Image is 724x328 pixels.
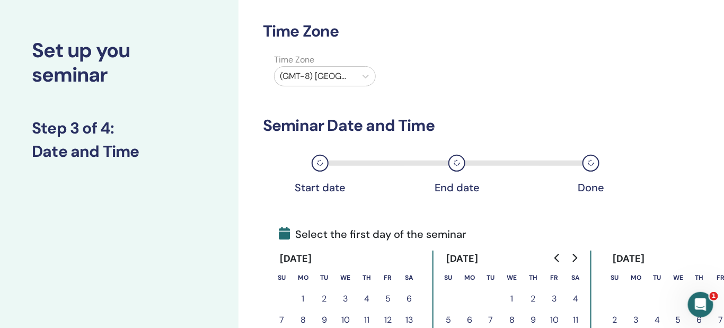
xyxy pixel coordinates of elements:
th: Wednesday [501,267,523,288]
span: 1 [710,292,718,300]
th: Monday [625,267,647,288]
h3: Date and Time [32,142,207,161]
button: 1 [501,288,523,309]
div: [DATE] [604,251,654,267]
button: 3 [335,288,356,309]
th: Monday [459,267,480,288]
div: [DATE] [271,251,321,267]
th: Thursday [356,267,377,288]
th: Wednesday [668,267,689,288]
button: 2 [523,288,544,309]
th: Tuesday [647,267,668,288]
th: Sunday [604,267,625,288]
div: Done [564,181,617,194]
th: Monday [293,267,314,288]
button: 3 [544,288,565,309]
button: 4 [565,288,586,309]
button: 4 [356,288,377,309]
iframe: Intercom live chat [688,292,713,317]
button: 1 [293,288,314,309]
div: End date [430,181,483,194]
th: Thursday [523,267,544,288]
h2: Set up you seminar [32,39,207,87]
th: Sunday [438,267,459,288]
th: Sunday [271,267,293,288]
span: Select the first day of the seminar [279,226,466,242]
button: 5 [377,288,399,309]
th: Wednesday [335,267,356,288]
h3: Seminar Date and Time [263,116,628,135]
div: Start date [294,181,347,194]
th: Saturday [399,267,420,288]
label: Time Zone [268,54,382,66]
button: Go to next month [566,247,583,269]
button: 2 [314,288,335,309]
th: Tuesday [480,267,501,288]
th: Friday [377,267,399,288]
th: Tuesday [314,267,335,288]
th: Saturday [565,267,586,288]
th: Friday [544,267,565,288]
th: Thursday [689,267,710,288]
button: Go to previous month [549,247,566,269]
button: 6 [399,288,420,309]
h3: Time Zone [263,22,628,41]
h3: Step 3 of 4 : [32,119,207,138]
div: [DATE] [438,251,487,267]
